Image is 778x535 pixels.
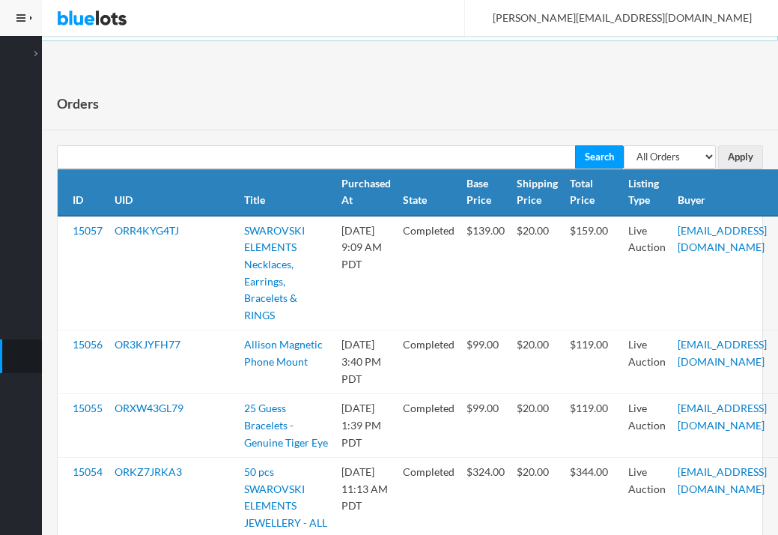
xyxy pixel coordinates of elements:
[335,330,397,394] td: [DATE] 3:40 PM PDT
[238,169,335,216] th: Title
[511,394,564,458] td: $20.00
[461,394,511,458] td: $99.00
[622,216,672,330] td: Live Auction
[244,338,323,368] a: Allison Magnetic Phone Mount
[564,330,622,394] td: $119.00
[678,465,767,495] a: [EMAIL_ADDRESS][DOMAIN_NAME]
[678,402,767,432] a: [EMAIL_ADDRESS][DOMAIN_NAME]
[718,145,763,169] input: Apply
[335,394,397,458] td: [DATE] 1:39 PM PDT
[115,402,183,414] a: ORXW43GL79
[622,330,672,394] td: Live Auction
[397,330,461,394] td: Completed
[397,169,461,216] th: State
[461,169,511,216] th: Base Price
[73,402,103,414] a: 15055
[244,224,305,321] a: SWAROVSKI ELEMENTS Necklaces, Earrings, Bracelets & RINGS
[622,169,672,216] th: Listing Type
[476,11,752,24] span: [PERSON_NAME][EMAIL_ADDRESS][DOMAIN_NAME]
[511,169,564,216] th: Shipping Price
[564,169,622,216] th: Total Price
[672,169,773,216] th: Buyer
[511,216,564,330] td: $20.00
[73,224,103,237] a: 15057
[575,145,624,169] input: Search
[335,216,397,330] td: [DATE] 9:09 AM PDT
[115,224,179,237] a: ORR4KYG4TJ
[115,338,180,351] a: OR3KJYFH77
[58,169,109,216] th: ID
[115,465,182,478] a: ORKZ7JRKA3
[564,394,622,458] td: $119.00
[622,394,672,458] td: Live Auction
[461,330,511,394] td: $99.00
[564,216,622,330] td: $159.00
[397,216,461,330] td: Completed
[678,338,767,368] a: [EMAIL_ADDRESS][DOMAIN_NAME]
[335,169,397,216] th: Purchased At
[397,394,461,458] td: Completed
[109,169,238,216] th: UID
[461,216,511,330] td: $139.00
[57,92,99,115] h1: Orders
[73,338,103,351] a: 15056
[244,402,328,448] a: 25 Guess Bracelets - Genuine Tiger Eye
[73,465,103,478] a: 15054
[678,224,767,254] a: [EMAIL_ADDRESS][DOMAIN_NAME]
[511,330,564,394] td: $20.00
